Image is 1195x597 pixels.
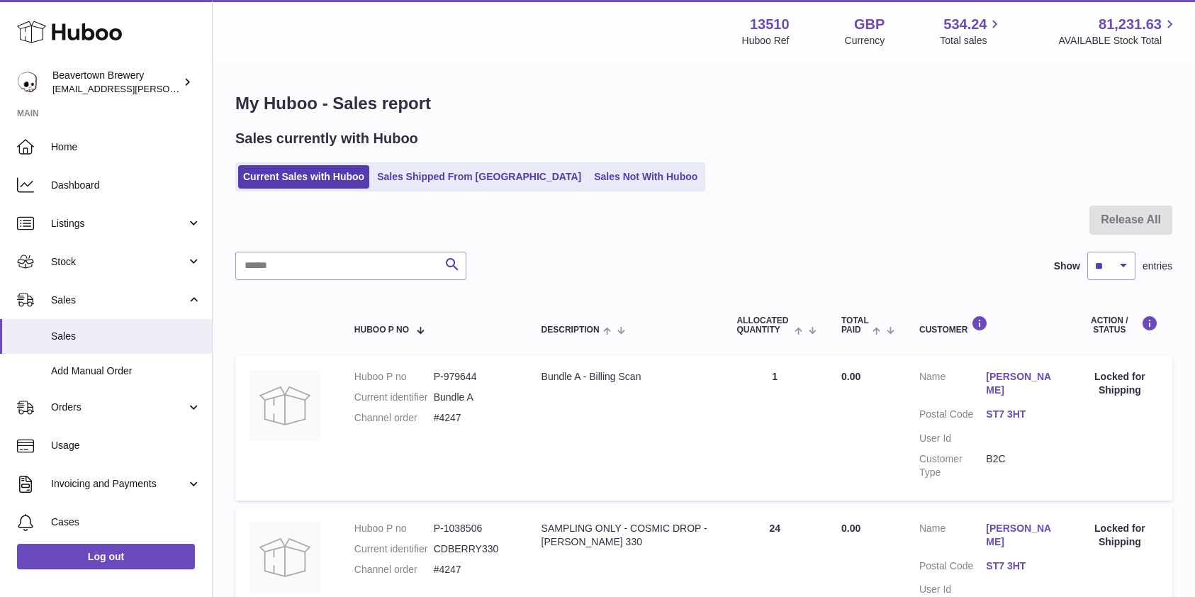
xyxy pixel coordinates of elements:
[51,439,201,452] span: Usage
[1082,522,1158,549] div: Locked for Shipping
[542,522,709,549] div: SAMPLING ONLY - COSMIC DROP - [PERSON_NAME] 330
[434,542,513,556] dd: CDBERRY330
[51,179,201,192] span: Dashboard
[1082,370,1158,397] div: Locked for Shipping
[249,370,320,441] img: no-photo.jpg
[919,522,986,552] dt: Name
[542,325,600,335] span: Description
[235,92,1172,115] h1: My Huboo - Sales report
[52,69,180,96] div: Beavertown Brewery
[434,391,513,404] dd: Bundle A
[589,165,702,189] a: Sales Not With Huboo
[354,522,434,535] dt: Huboo P no
[986,522,1053,549] a: [PERSON_NAME]
[434,563,513,576] dd: #4247
[235,129,418,148] h2: Sales currently with Huboo
[238,165,369,189] a: Current Sales with Huboo
[722,356,827,500] td: 1
[51,255,186,269] span: Stock
[1143,260,1172,273] span: entries
[940,34,1003,48] span: Total sales
[919,583,986,596] dt: User Id
[841,523,860,534] span: 0.00
[51,477,186,491] span: Invoicing and Payments
[1099,15,1162,34] span: 81,231.63
[919,370,986,401] dt: Name
[919,432,986,445] dt: User Id
[51,140,201,154] span: Home
[51,364,201,378] span: Add Manual Order
[943,15,987,34] span: 534.24
[986,408,1053,421] a: ST7 3HT
[354,411,434,425] dt: Channel order
[249,522,320,593] img: no-photo.jpg
[841,316,869,335] span: Total paid
[1058,15,1178,48] a: 81,231.63 AVAILABLE Stock Total
[845,34,885,48] div: Currency
[986,559,1053,573] a: ST7 3HT
[736,316,790,335] span: ALLOCATED Quantity
[434,522,513,535] dd: P-1038506
[919,452,986,479] dt: Customer Type
[52,83,284,94] span: [EMAIL_ADDRESS][PERSON_NAME][DOMAIN_NAME]
[986,452,1053,479] dd: B2C
[354,563,434,576] dt: Channel order
[51,294,186,307] span: Sales
[354,370,434,384] dt: Huboo P no
[434,370,513,384] dd: P-979644
[434,411,513,425] dd: #4247
[17,72,38,93] img: kit.lowe@beavertownbrewery.co.uk
[919,408,986,425] dt: Postal Code
[1058,34,1178,48] span: AVAILABLE Stock Total
[354,325,409,335] span: Huboo P no
[919,559,986,576] dt: Postal Code
[1082,316,1158,335] div: Action / Status
[17,544,195,569] a: Log out
[372,165,586,189] a: Sales Shipped From [GEOGRAPHIC_DATA]
[940,15,1003,48] a: 534.24 Total sales
[51,515,201,529] span: Cases
[51,401,186,414] span: Orders
[354,391,434,404] dt: Current identifier
[854,15,885,34] strong: GBP
[542,370,709,384] div: Bundle A - Billing Scan
[51,217,186,230] span: Listings
[919,316,1053,335] div: Customer
[841,371,860,382] span: 0.00
[354,542,434,556] dt: Current identifier
[51,330,201,343] span: Sales
[750,15,790,34] strong: 13510
[742,34,790,48] div: Huboo Ref
[986,370,1053,397] a: [PERSON_NAME]
[1054,260,1080,273] label: Show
